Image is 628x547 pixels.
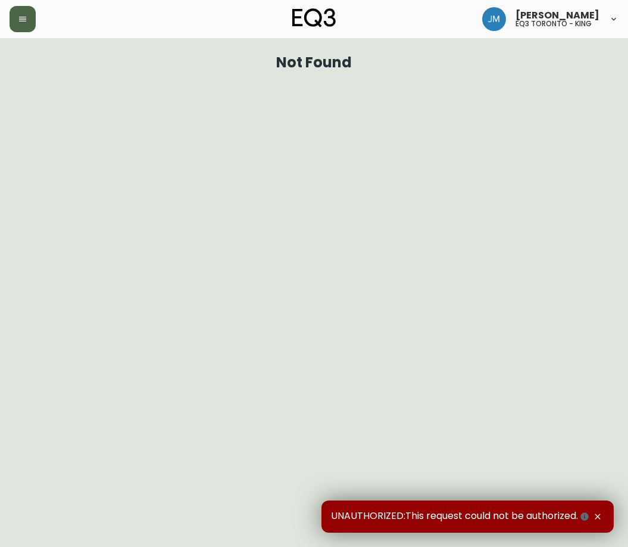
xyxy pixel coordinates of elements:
h1: Not Found [276,57,352,68]
img: logo [292,8,336,27]
h5: eq3 toronto - king [515,20,592,27]
img: b88646003a19a9f750de19192e969c24 [482,7,506,31]
span: [PERSON_NAME] [515,11,599,20]
span: UNAUTHORIZED:This request could not be authorized. [331,510,591,523]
